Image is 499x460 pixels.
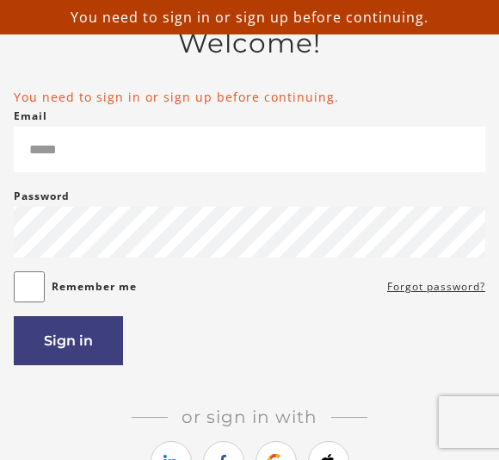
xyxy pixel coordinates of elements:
a: Forgot password? [387,277,485,297]
li: You need to sign in or sign up before continuing. [14,88,485,106]
label: Password [14,186,70,207]
p: You need to sign in or sign up before continuing. [7,7,492,28]
button: Sign in [14,316,123,365]
label: Remember me [52,277,137,297]
span: Or sign in with [168,407,331,427]
label: Email [14,106,47,127]
h2: Welcome! [14,28,485,60]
